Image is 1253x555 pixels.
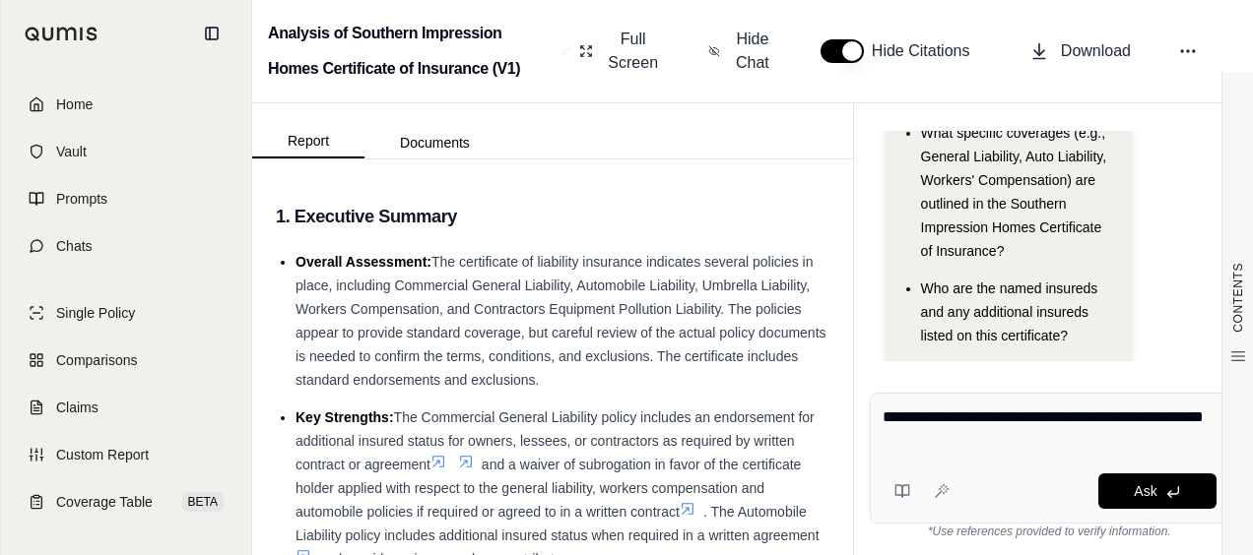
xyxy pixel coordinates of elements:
[872,39,982,63] span: Hide Citations
[56,303,135,323] span: Single Policy
[296,409,394,425] span: Key Strengths:
[13,130,239,173] a: Vault
[571,20,669,83] button: Full Screen
[364,127,505,158] button: Documents
[182,492,224,512] span: BETA
[13,386,239,429] a: Claims
[870,524,1229,539] div: *Use references provided to verify information.
[13,291,239,335] a: Single Policy
[268,16,555,87] h2: Analysis of Southern Impression Homes Certificate of Insurance (V1)
[1022,31,1139,71] button: Download
[1061,39,1131,63] span: Download
[296,409,815,472] span: The Commercial General Liability policy includes an endorsement for additional insured status for...
[13,83,239,126] a: Home
[56,94,93,114] span: Home
[296,254,826,388] span: The certificate of liability insurance indicates several policies in place, including Commercial ...
[732,28,773,75] span: Hide Chat
[276,199,829,234] h3: 1. Executive Summary
[296,457,801,520] span: and a waiver of subrogation in favor of the certificate holder applied with respect to the genera...
[56,492,153,512] span: Coverage Table
[1134,483,1156,499] span: Ask
[25,27,99,41] img: Qumis Logo
[56,189,107,209] span: Prompts
[56,142,87,161] span: Vault
[605,28,661,75] span: Full Screen
[56,445,149,464] span: Custom Report
[56,398,99,417] span: Claims
[56,350,137,370] span: Comparisons
[13,177,239,220] a: Prompts
[13,339,239,382] a: Comparisons
[13,433,239,476] a: Custom Report
[700,20,781,83] button: Hide Chat
[56,236,93,256] span: Chats
[13,480,239,524] a: Coverage TableBETA
[196,18,228,49] button: Collapse sidebar
[921,280,1098,343] span: Who are the named insureds and any additional insureds listed on this certificate?
[296,254,431,270] span: Overall Assessment:
[252,125,364,158] button: Report
[13,224,239,268] a: Chats
[1098,473,1217,509] button: Ask
[1230,263,1246,333] span: CONTENTS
